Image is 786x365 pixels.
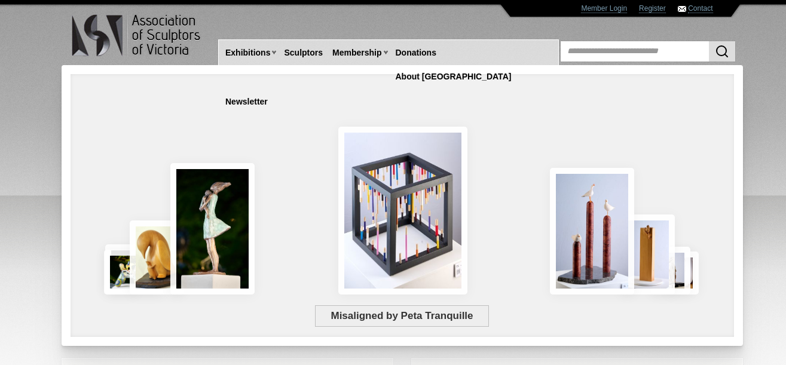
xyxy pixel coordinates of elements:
[391,42,441,64] a: Donations
[279,42,328,64] a: Sculptors
[678,6,686,12] img: Contact ASV
[338,127,467,295] img: Misaligned
[581,4,627,13] a: Member Login
[71,12,203,59] img: logo.png
[550,168,634,295] img: Rising Tides
[639,4,666,13] a: Register
[620,214,675,295] img: Little Frog. Big Climb
[715,44,729,59] img: Search
[315,305,489,327] span: Misaligned by Peta Tranquille
[221,91,273,113] a: Newsletter
[170,163,255,295] img: Connection
[688,4,712,13] a: Contact
[221,42,275,64] a: Exhibitions
[328,42,386,64] a: Membership
[391,66,516,88] a: About [GEOGRAPHIC_DATA]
